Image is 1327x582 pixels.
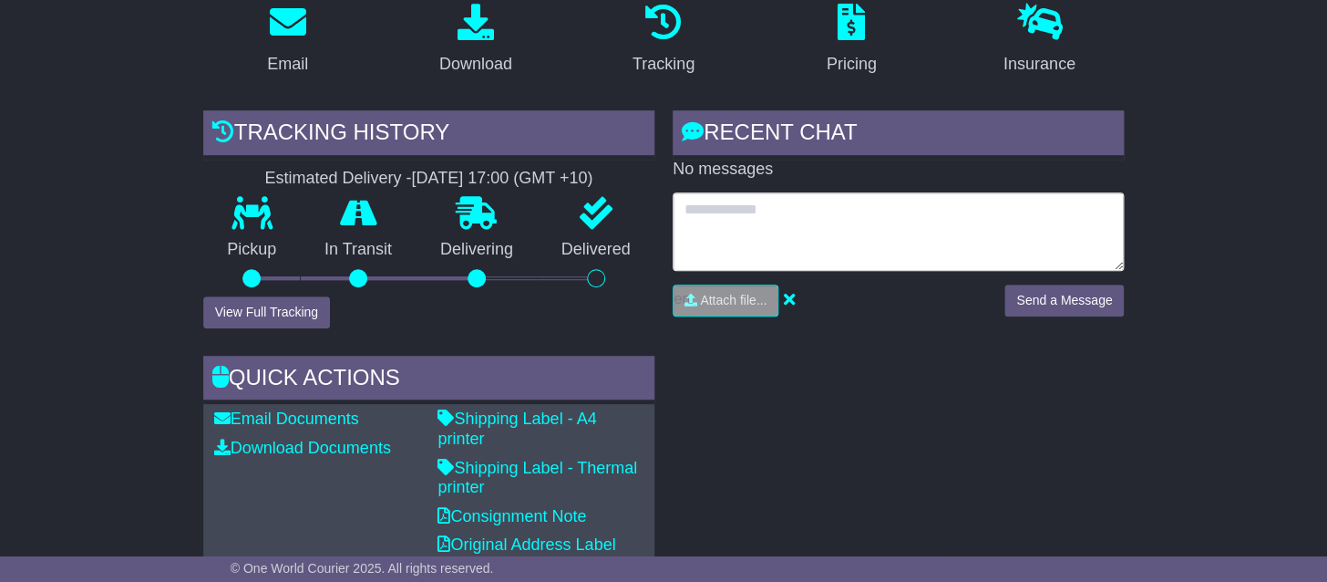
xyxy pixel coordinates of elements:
[214,410,359,428] a: Email Documents
[437,507,586,525] a: Consignment Note
[411,169,592,189] div: [DATE] 17:00 (GMT +10)
[827,52,877,77] div: Pricing
[416,240,537,260] p: Delivering
[437,535,615,554] a: Original Address Label
[1004,285,1124,317] button: Send a Message
[267,52,308,77] div: Email
[203,240,301,260] p: Pickup
[1003,52,1075,77] div: Insurance
[537,240,654,260] p: Delivered
[231,561,494,576] span: © One World Courier 2025. All rights reserved.
[203,356,654,405] div: Quick Actions
[673,160,1124,180] p: No messages
[301,240,417,260] p: In Transit
[203,169,654,189] div: Estimated Delivery -
[437,410,596,448] a: Shipping Label - A4 printer
[203,296,330,328] button: View Full Tracking
[437,459,637,497] a: Shipping Label - Thermal printer
[633,52,694,77] div: Tracking
[214,439,391,457] a: Download Documents
[203,110,654,160] div: Tracking history
[673,110,1124,160] div: RECENT CHAT
[439,52,512,77] div: Download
